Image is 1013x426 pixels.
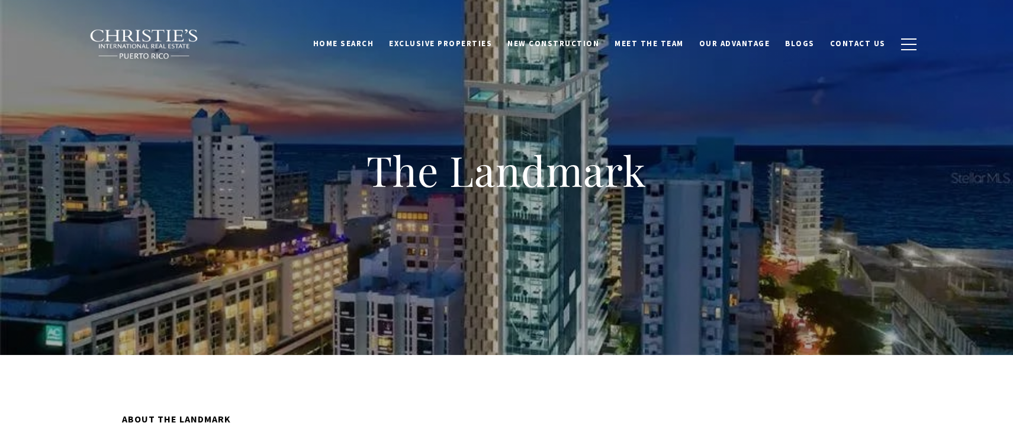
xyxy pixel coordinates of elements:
[381,33,500,55] a: Exclusive Properties
[507,38,599,49] span: New Construction
[777,33,822,55] a: Blogs
[692,33,778,55] a: Our Advantage
[607,33,692,55] a: Meet the Team
[830,38,886,49] span: Contact Us
[89,29,200,60] img: Christie's International Real Estate black text logo
[785,38,815,49] span: Blogs
[389,38,492,49] span: Exclusive Properties
[122,413,231,425] strong: ABOUT THE LANDMARK
[699,38,770,49] span: Our Advantage
[270,144,744,196] h1: The Landmark
[305,33,382,55] a: Home Search
[500,33,607,55] a: New Construction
